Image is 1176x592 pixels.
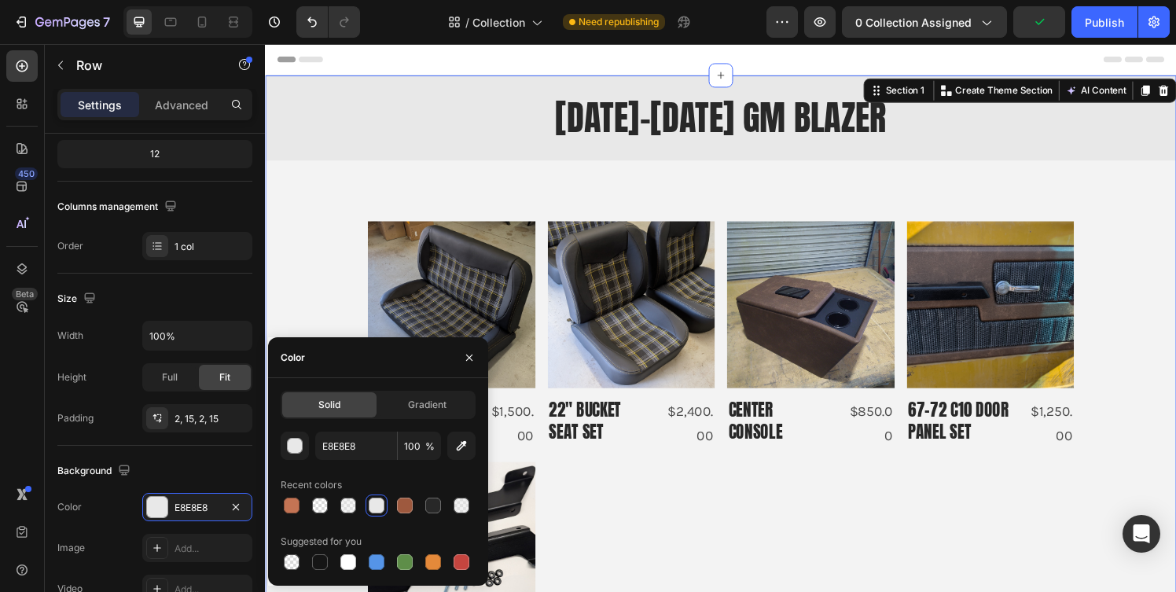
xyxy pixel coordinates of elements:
[162,370,178,384] span: Full
[1123,515,1160,553] div: Open Intercom Messenger
[12,288,38,300] div: Beta
[412,366,465,420] div: $2,400.00
[296,6,360,38] div: Undo/Redo
[175,412,248,426] div: 2, 15, 2, 15
[784,366,837,420] div: $1,250.00
[57,197,180,218] div: Columns management
[76,56,210,75] p: Row
[175,501,220,515] div: E8E8E8
[579,15,659,29] span: Need republishing
[315,432,397,460] input: Eg: FFFFFF
[292,366,399,414] h2: 22" Bucket Seat Set
[226,366,279,420] div: $1,500.00
[825,39,895,57] button: AI Content
[6,6,117,38] button: 7
[78,97,122,113] p: Settings
[465,14,469,31] span: /
[478,366,585,414] h2: Center Console
[57,289,99,310] div: Size
[57,370,86,384] div: Height
[12,51,932,101] h2: [DATE]–[DATE] GM Blazer
[106,183,280,357] a: 42" Rear Bench Seat
[143,322,252,350] input: Auto
[292,183,466,357] a: 22" Bucket Seat Set
[597,366,651,420] div: $850.00
[155,97,208,113] p: Advanced
[842,6,1007,38] button: 0 collection assigned
[478,183,652,357] a: Center Console
[472,14,525,31] span: Collection
[57,461,134,482] div: Background
[855,14,972,31] span: 0 collection assigned
[281,351,305,365] div: Color
[106,366,213,414] h2: 42" Rear Bench Seat
[425,439,435,454] span: %
[57,239,83,253] div: Order
[175,542,248,556] div: Add...
[715,41,815,55] p: Create Theme Section
[265,44,1176,592] iframe: Design area
[1085,14,1124,31] div: Publish
[15,167,38,180] div: 450
[408,398,447,412] span: Gradient
[318,398,340,412] span: Solid
[664,183,838,357] a: 67-72 C10 Door Panel Set
[281,478,342,492] div: Recent colors
[57,411,94,425] div: Padding
[57,500,82,514] div: Color
[1071,6,1137,38] button: Publish
[57,541,85,555] div: Image
[57,329,83,343] div: Width
[639,41,685,55] div: Section 1
[61,143,249,165] div: 12
[664,366,771,414] h2: 67-72 C10 Door Panel Set
[175,240,248,254] div: 1 col
[281,535,362,549] div: Suggested for you
[219,370,230,384] span: Fit
[103,13,110,31] p: 7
